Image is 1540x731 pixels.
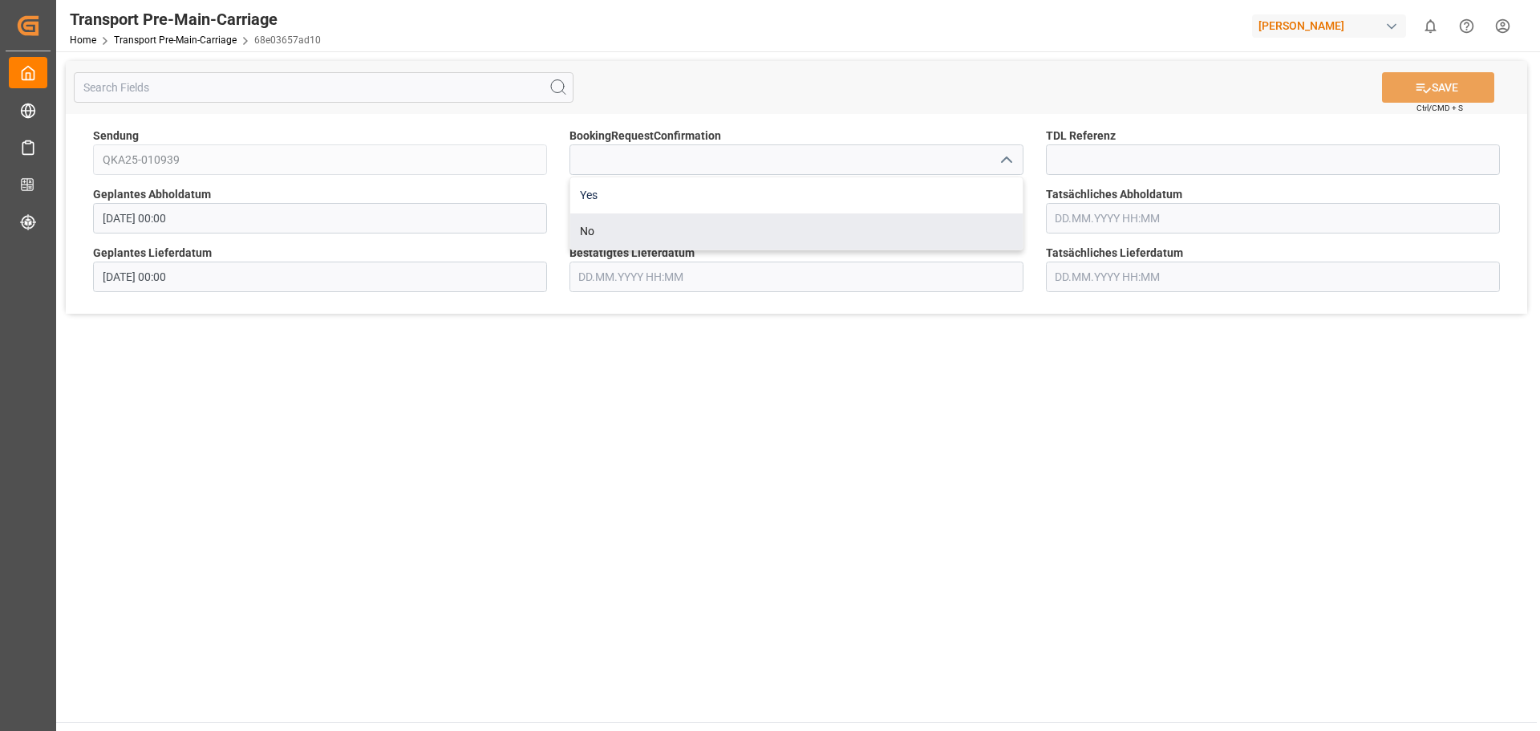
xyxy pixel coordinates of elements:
[74,72,573,103] input: Search Fields
[1382,72,1494,103] button: SAVE
[569,128,721,144] span: BookingRequestConfirmation
[1046,262,1500,292] input: DD.MM.YYYY HH:MM
[93,245,212,262] span: Geplantes Lieferdatum
[1252,14,1406,38] div: [PERSON_NAME]
[1046,186,1182,203] span: Tatsächliches Abholdatum
[1449,8,1485,44] button: Help Center
[93,128,139,144] span: Sendung
[93,262,547,292] input: DD.MM.YYYY HH:MM
[1412,8,1449,44] button: show 0 new notifications
[1252,10,1412,41] button: [PERSON_NAME]
[1046,245,1183,262] span: Tatsächliches Lieferdatum
[1416,102,1463,114] span: Ctrl/CMD + S
[114,35,237,46] a: Transport Pre-Main-Carriage
[70,35,96,46] a: Home
[570,213,1023,250] div: No
[1046,203,1500,234] input: DD.MM.YYYY HH:MM
[1046,128,1116,144] span: TDL Referenz
[569,262,1023,292] input: DD.MM.YYYY HH:MM
[70,7,321,31] div: Transport Pre-Main-Carriage
[93,203,547,234] input: DD.MM.YYYY HH:MM
[993,148,1017,173] button: close menu
[570,177,1023,213] div: Yes
[569,245,695,262] span: Bestätigtes Lieferdatum
[93,186,211,203] span: Geplantes Abholdatum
